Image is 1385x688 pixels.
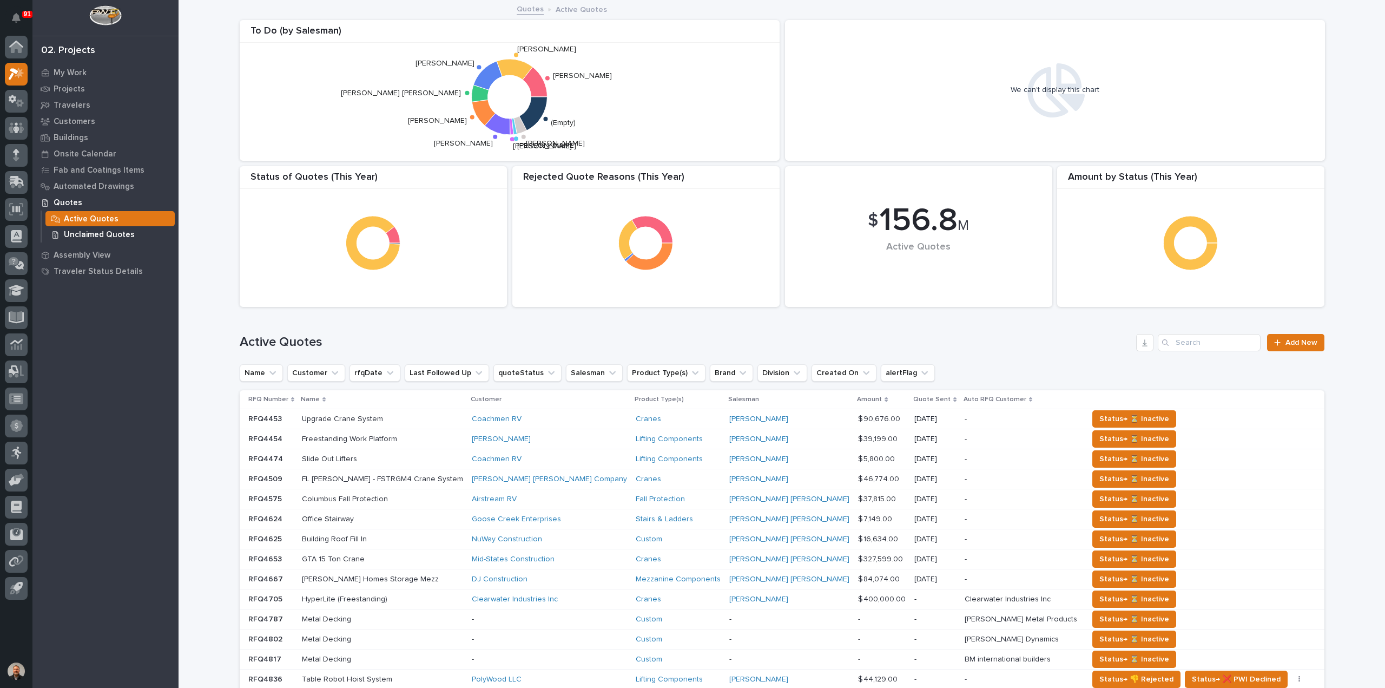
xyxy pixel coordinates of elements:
[513,142,572,150] text: [PERSON_NAME]
[1092,611,1176,628] button: Status→ ⏳ Inactive
[803,241,1034,276] div: Active Quotes
[1185,671,1288,688] button: Status→ ❌ PWI Declined
[729,655,849,664] p: -
[1092,410,1176,428] button: Status→ ⏳ Inactive
[729,435,788,444] a: [PERSON_NAME]
[1099,513,1169,526] span: Status→ ⏳ Inactive
[965,433,969,444] p: -
[729,495,849,504] a: [PERSON_NAME] [PERSON_NAME]
[879,205,958,237] span: 156.8
[517,2,544,15] a: Quotes
[54,149,116,159] p: Onsite Calendar
[240,25,780,43] div: To Do (by Salesman)
[729,595,788,604] a: [PERSON_NAME]
[54,101,90,110] p: Travelers
[965,673,969,684] p: -
[858,513,894,524] p: $ 7,149.00
[636,455,703,464] a: Lifting Components
[636,675,703,684] a: Lifting Components
[248,513,285,524] p: RFQ4624
[1099,553,1169,566] span: Status→ ⏳ Inactive
[302,412,385,424] p: Upgrade Crane System
[240,630,1324,650] tr: RFQ4802RFQ4802 Metal DeckingMetal Decking -Custom --- -[PERSON_NAME] Dynamics[PERSON_NAME] Dynami...
[1092,651,1176,668] button: Status→ ⏳ Inactive
[1092,551,1176,568] button: Status→ ⏳ Inactive
[248,433,285,444] p: RFQ4454
[32,64,179,81] a: My Work
[965,633,1061,644] p: [PERSON_NAME] Dynamics
[965,573,969,584] p: -
[965,513,969,524] p: -
[1092,430,1176,448] button: Status→ ⏳ Inactive
[636,575,721,584] a: Mezzanine Components
[1099,493,1169,506] span: Status→ ⏳ Inactive
[965,653,1053,664] p: BM international builders
[240,529,1324,549] tr: RFQ4625RFQ4625 Building Roof Fill InBuilding Roof Fill In NuWay Construction Custom [PERSON_NAME]...
[965,533,969,544] p: -
[302,533,369,544] p: Building Roof Fill In
[240,650,1324,670] tr: RFQ4817RFQ4817 Metal DeckingMetal Decking -Custom --- -BM international buildersBM international ...
[710,364,753,382] button: Brand
[248,473,285,484] p: RFQ4509
[728,394,759,405] p: Salesman
[1099,653,1169,666] span: Status→ ⏳ Inactive
[517,46,576,54] text: [PERSON_NAME]
[302,473,465,484] p: FL [PERSON_NAME] - FSTRGM4 Crane System
[248,633,285,644] p: RFQ4802
[1011,86,1099,95] div: We can't display this chart
[32,97,179,113] a: Travelers
[32,178,179,194] a: Automated Drawings
[248,593,285,604] p: RFQ4705
[914,515,955,524] p: [DATE]
[636,415,661,424] a: Cranes
[248,394,288,405] p: RFQ Number
[32,247,179,263] a: Assembly View
[1092,530,1176,548] button: Status→ ⏳ Inactive
[914,435,955,444] p: [DATE]
[858,453,897,464] p: $ 5,800.00
[636,595,661,604] a: Cranes
[54,68,87,78] p: My Work
[1092,571,1176,588] button: Status→ ⏳ Inactive
[32,162,179,178] a: Fab and Coatings Items
[302,633,353,644] p: Metal Decking
[636,495,685,504] a: Fall Protection
[1092,510,1176,528] button: Status→ ⏳ Inactive
[240,569,1324,589] tr: RFQ4667RFQ4667 [PERSON_NAME] Homes Storage Mezz[PERSON_NAME] Homes Storage Mezz DJ Construction M...
[42,227,179,242] a: Unclaimed Quotes
[914,475,955,484] p: [DATE]
[556,3,607,15] p: Active Quotes
[472,495,517,504] a: Airstream RV
[965,453,969,464] p: -
[54,166,144,175] p: Fab and Coatings Items
[1099,613,1169,626] span: Status→ ⏳ Inactive
[472,635,627,644] p: -
[302,433,399,444] p: Freestanding Work Platform
[240,610,1324,630] tr: RFQ4787RFQ4787 Metal DeckingMetal Decking -Custom --- -[PERSON_NAME] Metal Products[PERSON_NAME] ...
[54,84,85,94] p: Projects
[566,364,623,382] button: Salesman
[636,555,661,564] a: Cranes
[302,493,390,504] p: Columbus Fall Protection
[32,146,179,162] a: Onsite Calendar
[302,553,367,564] p: GTA 15 Ton Crane
[635,394,684,405] p: Product Type(s)
[5,6,28,29] button: Notifications
[302,673,394,684] p: Table Robot Hoist System
[472,655,627,664] p: -
[858,593,908,604] p: $ 400,000.00
[729,575,849,584] a: [PERSON_NAME] [PERSON_NAME]
[493,364,562,382] button: quoteStatus
[32,81,179,97] a: Projects
[1158,334,1261,351] input: Search
[1099,453,1169,466] span: Status→ ⏳ Inactive
[729,535,849,544] a: [PERSON_NAME] [PERSON_NAME]
[248,553,284,564] p: RFQ4653
[636,635,662,644] a: Custom
[858,633,862,644] p: -
[472,455,522,464] a: Coachmen RV
[32,194,179,211] a: Quotes
[914,595,955,604] p: -
[868,211,878,231] span: $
